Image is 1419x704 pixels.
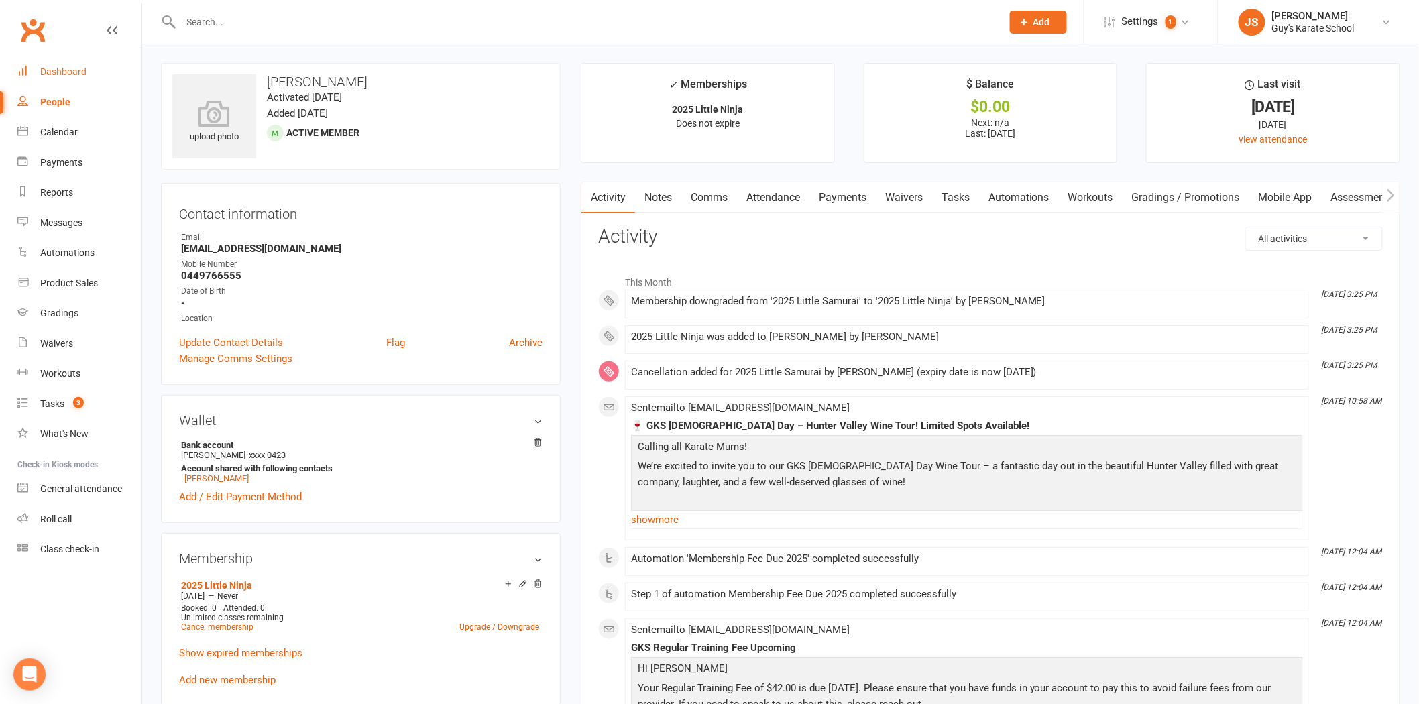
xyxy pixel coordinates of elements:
a: 2025 Little Ninja [181,580,252,591]
div: [PERSON_NAME] [1272,10,1355,22]
span: Does not expire [676,118,740,129]
a: Clubworx [16,13,50,47]
a: Automations [17,238,141,268]
a: Attendance [737,182,809,213]
a: Add / Edit Payment Method [179,489,302,505]
div: Mobile Number [181,258,543,271]
div: [DATE] [1159,100,1387,114]
div: — [178,591,543,601]
strong: 2025 Little Ninja [672,104,743,115]
span: Active member [286,127,359,138]
i: [DATE] 12:04 AM [1322,547,1382,556]
div: Product Sales [40,278,98,288]
strong: - [181,297,543,309]
div: Open Intercom Messenger [13,658,46,691]
a: Calendar [17,117,141,148]
a: Roll call [17,504,141,534]
span: Booked: 0 [181,603,217,613]
i: [DATE] 12:04 AM [1322,618,1382,628]
div: Memberships [669,76,747,101]
div: Waivers [40,338,73,349]
a: People [17,87,141,117]
div: Automations [40,247,95,258]
div: What's New [40,428,89,439]
time: Activated [DATE] [267,91,342,103]
button: Add [1010,11,1067,34]
a: Notes [635,182,681,213]
strong: [EMAIL_ADDRESS][DOMAIN_NAME] [181,243,543,255]
div: Dashboard [40,66,87,77]
div: People [40,97,70,107]
a: Class kiosk mode [17,534,141,565]
a: Mobile App [1249,182,1322,213]
a: Cancel membership [181,622,253,632]
a: Dashboard [17,57,141,87]
div: Location [181,312,543,325]
div: $ Balance [966,76,1014,100]
div: 2025 Little Ninja was added to [PERSON_NAME] by [PERSON_NAME] [631,331,1303,343]
span: Add [1033,17,1050,27]
div: 🍷 GKS [DEMOGRAPHIC_DATA] Day – Hunter Valley Wine Tour! Limited Spots Available! [631,420,1303,432]
div: Membership downgraded from '2025 Little Samurai' to '2025 Little Ninja' by [PERSON_NAME] [631,296,1303,307]
i: [DATE] 3:25 PM [1322,361,1377,370]
strong: Account shared with following contacts [181,463,536,473]
h3: Wallet [179,413,543,428]
div: Cancellation added for 2025 Little Samurai by [PERSON_NAME] (expiry date is now [DATE]) [631,367,1303,378]
span: 1 [1166,15,1176,29]
div: Calendar [40,127,78,137]
a: Activity [581,182,635,213]
div: GKS Regular Training Fee Upcoming [631,642,1303,654]
a: General attendance kiosk mode [17,474,141,504]
a: Tasks [932,182,979,213]
div: JS [1239,9,1265,36]
div: Reports [40,187,73,198]
a: What's New [17,419,141,449]
div: [DATE] [1159,117,1387,132]
a: Workouts [17,359,141,389]
strong: Bank account [181,440,536,450]
a: Product Sales [17,268,141,298]
h3: [PERSON_NAME] [172,74,549,89]
li: [PERSON_NAME] [179,438,543,485]
a: Waivers [876,182,932,213]
div: Workouts [40,368,80,379]
a: Comms [681,182,737,213]
i: [DATE] 3:25 PM [1322,325,1377,335]
span: Unlimited classes remaining [181,613,284,622]
div: Step 1 of automation Membership Fee Due 2025 completed successfully [631,589,1303,600]
a: Messages [17,208,141,238]
div: Date of Birth [181,285,543,298]
p: We’re excited to invite you to our GKS [DEMOGRAPHIC_DATA] Day Wine Tour – a fantastic day out in ... [634,458,1300,493]
div: Gradings [40,308,78,318]
i: [DATE] 10:58 AM [1322,396,1382,406]
strong: 0449766555 [181,270,543,282]
li: This Month [598,268,1383,290]
a: Automations [979,182,1059,213]
a: Reports [17,178,141,208]
a: Gradings / Promotions [1123,182,1249,213]
div: Email [181,231,543,244]
a: Update Contact Details [179,335,283,351]
a: [PERSON_NAME] [184,473,249,483]
a: Workouts [1059,182,1123,213]
i: ✓ [669,78,677,91]
input: Search... [177,13,992,32]
span: Sent email to [EMAIL_ADDRESS][DOMAIN_NAME] [631,624,850,636]
a: Payments [17,148,141,178]
div: Automation 'Membership Fee Due 2025' completed successfully [631,553,1303,565]
div: Messages [40,217,82,228]
span: 3 [73,397,84,408]
div: Tasks [40,398,64,409]
a: Gradings [17,298,141,329]
p: Next: n/a Last: [DATE] [876,117,1105,139]
h3: Membership [179,551,543,566]
span: Sent email to [EMAIL_ADDRESS][DOMAIN_NAME] [631,402,850,414]
span: [DATE] [181,591,205,601]
div: Guy's Karate School [1272,22,1355,34]
span: Settings [1122,7,1159,37]
a: Assessments [1322,182,1404,213]
a: show more [631,510,1303,529]
div: Roll call [40,514,72,524]
a: Payments [809,182,876,213]
a: Upgrade / Downgrade [459,622,539,632]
